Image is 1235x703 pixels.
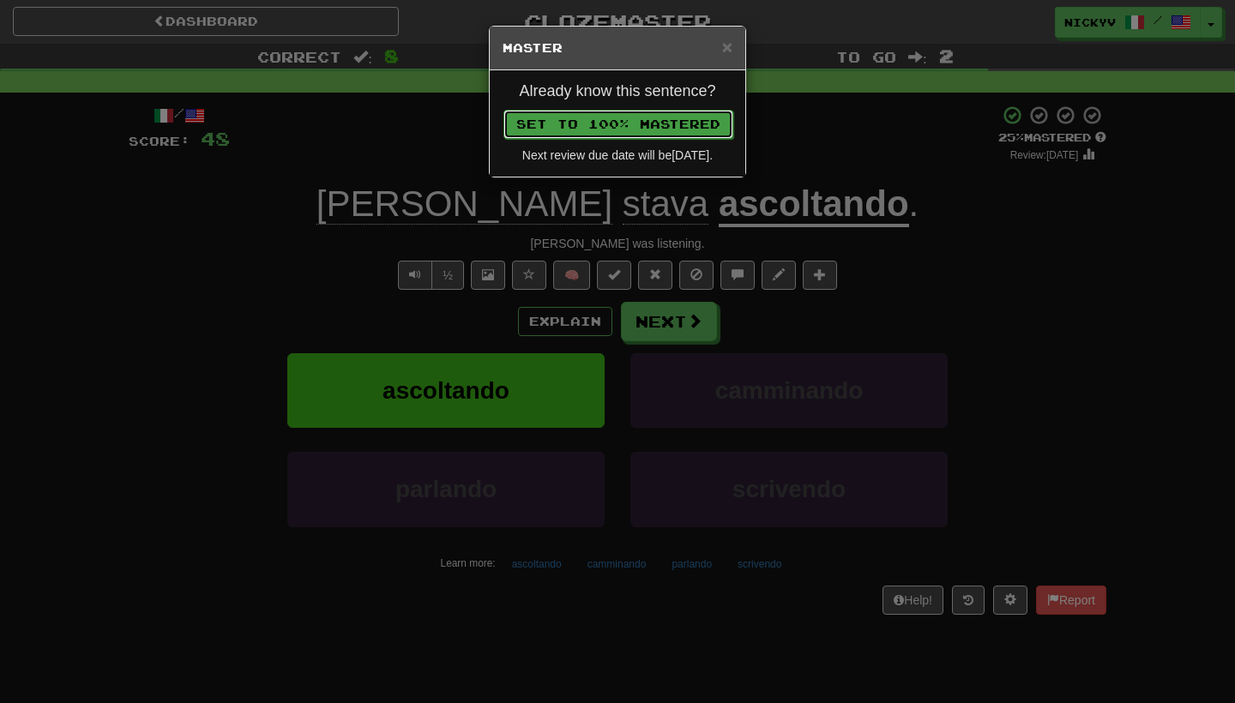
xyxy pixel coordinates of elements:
[503,147,732,164] div: Next review due date will be [DATE] .
[722,38,732,56] button: Close
[503,110,733,139] button: Set to 100% Mastered
[722,37,732,57] span: ×
[503,83,732,100] h4: Already know this sentence?
[503,39,732,57] h5: Master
